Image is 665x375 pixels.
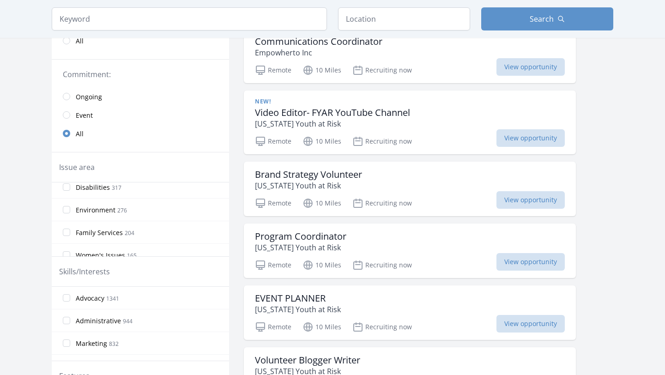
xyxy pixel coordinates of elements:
span: 1341 [106,295,119,302]
span: Event [76,111,93,120]
span: Women's Issues [76,251,125,260]
legend: Commitment: [63,69,218,80]
span: Ongoing [76,92,102,102]
p: Remote [255,198,291,209]
span: View opportunity [496,129,565,147]
input: Administrative 944 [63,317,70,324]
input: Keyword [52,7,327,30]
p: 10 Miles [302,321,341,333]
input: Marketing 832 [63,339,70,347]
span: 832 [109,340,119,348]
a: Program Coordinator [US_STATE] Youth at Risk Remote 10 Miles Recruiting now View opportunity [244,224,576,278]
span: Administrative [76,316,121,326]
input: Environment 276 [63,206,70,213]
span: Disabilities [76,183,110,192]
h3: Video Editor- FYAR YouTube Channel [255,107,410,118]
a: All [52,124,229,143]
span: View opportunity [496,191,565,209]
a: Event [52,106,229,124]
p: Recruiting now [352,321,412,333]
span: 204 [125,229,134,237]
p: 10 Miles [302,136,341,147]
p: Recruiting now [352,260,412,271]
input: Family Services 204 [63,229,70,236]
span: All [76,36,84,46]
p: 10 Miles [302,260,341,271]
legend: Issue area [59,162,95,173]
span: View opportunity [496,315,565,333]
legend: Skills/Interests [59,266,110,277]
p: Remote [255,136,291,147]
span: 944 [123,317,133,325]
p: 10 Miles [302,65,341,76]
p: 10 Miles [302,198,341,209]
h3: Volunteer Blogger Writer [255,355,360,366]
span: Marketing [76,339,107,348]
span: Advocacy [76,294,104,303]
span: 276 [117,206,127,214]
span: New! [255,98,271,105]
p: Recruiting now [352,65,412,76]
a: All [52,31,229,50]
h3: Communications Coordinator [255,36,382,47]
p: Recruiting now [352,136,412,147]
a: EVENT PLANNER [US_STATE] Youth at Risk Remote 10 Miles Recruiting now View opportunity [244,285,576,340]
p: [US_STATE] Youth at Risk [255,180,362,191]
p: Recruiting now [352,198,412,209]
h3: Program Coordinator [255,231,346,242]
a: Ongoing [52,87,229,106]
p: [US_STATE] Youth at Risk [255,304,341,315]
a: Communications Coordinator Empowherto Inc Remote 10 Miles Recruiting now View opportunity [244,29,576,83]
h3: Brand Strategy Volunteer [255,169,362,180]
input: Women's Issues 165 [63,251,70,259]
input: Location [338,7,470,30]
span: Environment [76,206,115,215]
p: [US_STATE] Youth at Risk [255,242,346,253]
span: All [76,129,84,139]
a: Brand Strategy Volunteer [US_STATE] Youth at Risk Remote 10 Miles Recruiting now View opportunity [244,162,576,216]
span: Search [530,13,554,24]
span: Family Services [76,228,123,237]
a: New! Video Editor- FYAR YouTube Channel [US_STATE] Youth at Risk Remote 10 Miles Recruiting now V... [244,91,576,154]
p: Remote [255,321,291,333]
p: Remote [255,260,291,271]
input: Disabilities 317 [63,183,70,191]
span: 165 [127,252,137,260]
button: Search [481,7,613,30]
input: Advocacy 1341 [63,294,70,302]
span: 317 [112,184,121,192]
p: Remote [255,65,291,76]
p: Empowherto Inc [255,47,382,58]
h3: EVENT PLANNER [255,293,341,304]
span: View opportunity [496,253,565,271]
span: View opportunity [496,58,565,76]
p: [US_STATE] Youth at Risk [255,118,410,129]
